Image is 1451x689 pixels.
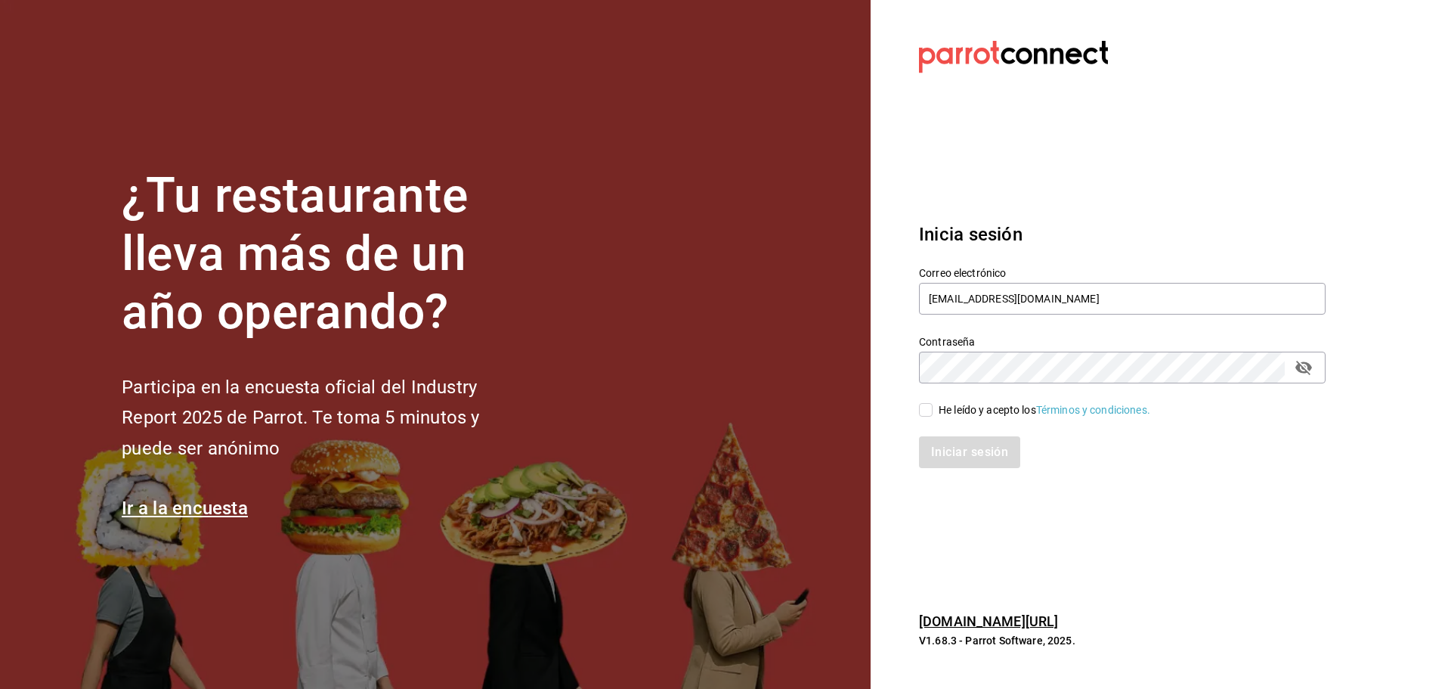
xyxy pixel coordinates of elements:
[122,167,530,341] h1: ¿Tu restaurante lleva más de un año operando?
[939,402,1150,418] div: He leído y acepto los
[1291,355,1316,380] button: passwordField
[122,498,248,519] a: Ir a la encuesta
[919,337,1326,347] label: Contraseña
[919,268,1326,278] label: Correo electrónico
[919,633,1326,648] p: V1.68.3 - Parrot Software, 2025.
[919,221,1326,248] h3: Inicia sesión
[1036,404,1150,416] a: Términos y condiciones.
[122,372,530,464] h2: Participa en la encuesta oficial del Industry Report 2025 de Parrot. Te toma 5 minutos y puede se...
[919,283,1326,315] input: Ingresa tu correo electrónico
[919,613,1058,629] a: [DOMAIN_NAME][URL]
